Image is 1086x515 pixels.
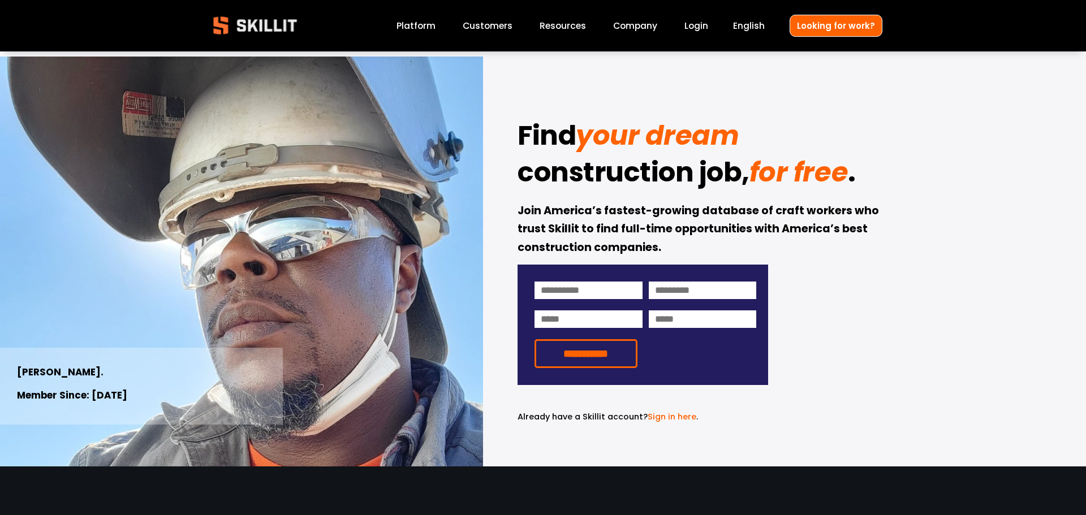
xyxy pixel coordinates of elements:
[463,18,512,33] a: Customers
[540,18,586,33] a: folder dropdown
[749,153,848,191] em: for free
[733,19,765,32] span: English
[518,152,749,198] strong: construction job,
[790,15,882,37] a: Looking for work?
[540,19,586,32] span: Resources
[684,18,708,33] a: Login
[518,115,576,161] strong: Find
[17,365,104,381] strong: [PERSON_NAME].
[648,411,696,422] a: Sign in here
[733,18,765,33] div: language picker
[518,410,768,423] p: .
[576,116,739,154] em: your dream
[204,8,307,42] img: Skillit
[848,152,856,198] strong: .
[518,411,648,422] span: Already have a Skillit account?
[397,18,436,33] a: Platform
[518,202,881,258] strong: Join America’s fastest-growing database of craft workers who trust Skillit to find full-time oppo...
[613,18,657,33] a: Company
[17,388,127,404] strong: Member Since: [DATE]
